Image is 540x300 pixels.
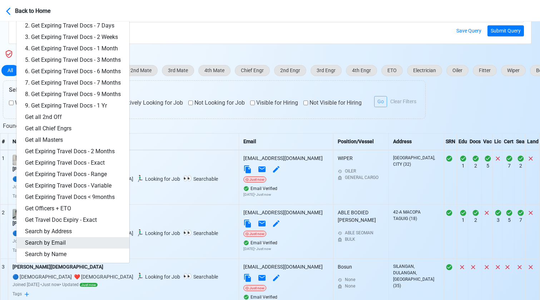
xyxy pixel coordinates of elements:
th: Position/Vessel [333,133,389,150]
input: Not Looking for Job [188,99,193,107]
a: 6. Get Expiring Travel Docs - 6 Months [16,66,129,77]
span: 🏃🏻‍♂️ [136,272,144,280]
span: 👀 [183,228,192,237]
a: Get all 2nd Off [16,111,129,123]
div: 7 [504,162,514,170]
span: Searchable [182,274,218,280]
div: Joined [DATE] • Just now • Updated [13,238,234,244]
span: gender [13,274,219,280]
button: Back to Home [6,2,69,19]
button: 2nd Engr [274,65,306,76]
input: Not Visible for Hiring [303,99,308,107]
button: Submit Query [487,25,524,36]
button: Oiler [446,65,469,76]
th: Cert [502,133,515,150]
th: Lic [493,133,502,150]
div: GENERAL CARGO [345,174,381,181]
button: Go [374,96,387,107]
div: [EMAIL_ADDRESS][DOMAIN_NAME] [243,209,329,216]
h6: Select Filters [9,86,420,93]
a: 8. Get Expiring Travel Docs - 9 Months [16,89,129,100]
div: [PERSON_NAME][DEMOGRAPHIC_DATA] [13,263,234,271]
button: Save Query [453,25,485,36]
a: Search by Name [16,249,129,260]
span: 👀 [183,272,192,280]
div: Joined [DATE] • Just now • Updated [13,184,234,190]
a: Get Expiring Travel Docs < 9months [16,191,129,203]
input: Visible for Hiring [250,99,255,107]
th: Name [8,133,239,150]
label: Not Looking for Job [188,99,245,107]
div: Tags [13,193,234,200]
div: Just now [243,231,266,237]
button: Fitter [473,65,497,76]
span: Searchable [182,230,218,236]
button: Wiper [501,65,526,76]
input: With Seabased [9,99,14,107]
td: 2 [0,204,8,259]
span: Looking for Job [134,274,180,280]
a: 4. Get Expiring Travel Docs - 1 Month [16,43,129,54]
button: ETO [381,65,403,76]
th: Land [526,133,540,150]
a: Get Travel Doc Expiry - Exact [16,214,129,226]
div: 2 [516,162,525,170]
div: 3 [494,216,502,224]
td: 1 [0,150,8,205]
button: Chief Engr [235,65,270,76]
p: [DATE] • Just now [243,192,329,197]
label: Visible for Hiring [250,99,298,107]
button: 4th Mate [198,65,231,76]
a: Get Expiring Travel Docs - Variable [16,180,129,191]
div: None [345,276,381,283]
a: 7. Get Expiring Travel Docs - 7 Months [16,77,129,89]
div: Joined [DATE] • Just now • Updated [13,281,234,288]
div: 5 [504,216,514,224]
button: Electrician [407,65,442,76]
th: Docs [468,133,482,150]
div: ABLE BODIED [PERSON_NAME] [338,209,381,242]
th: Address [389,133,444,150]
div: BULK [345,236,381,242]
span: 🏃🏻‍♂️ [136,175,144,182]
div: 2 [470,162,481,170]
a: Get Expiring Travel Docs - Exact [16,157,129,169]
div: Just now [243,285,266,291]
a: 9. Get Expiring Travel Docs - 1 Yr [16,100,129,111]
div: Email Verified [243,185,329,192]
div: 1 [459,216,468,224]
span: gender [13,230,219,236]
a: Get Officers + ETO [16,203,129,214]
a: 5. Get Expiring Travel Docs - 3 Months [16,54,129,66]
div: 5 [483,162,492,170]
label: Actively Looking for Job [116,99,183,107]
a: Search by Email [16,237,129,249]
span: 🏃🏻‍♂️ [136,229,144,236]
label: Not Visible for Hiring [303,99,362,107]
a: Get all Chief Engrs [16,123,129,134]
button: 2nd Mate [124,65,158,76]
div: [GEOGRAPHIC_DATA], CITY (32) [393,155,436,167]
div: 1 [459,162,468,170]
span: Looking for Job [134,230,180,236]
a: Get Expiring Travel Docs - Range [16,169,129,180]
div: Just now [243,176,266,182]
div: Bosun [338,263,381,289]
div: Email Verified [243,240,329,246]
a: 2. Get Expiring Travel Docs - 7 Days [16,20,129,31]
p: [DATE] • Just now [243,246,329,251]
button: 4th Engr [346,65,377,76]
th: Edu [457,133,468,150]
span: Just now [80,283,98,287]
th: Email [239,133,333,150]
div: 42-A MACOPA TAGUIG (18) [393,209,436,222]
a: Get Expiring Travel Docs - 2 Months [16,146,129,157]
div: 7 [516,216,525,224]
label: With Seabased [9,99,53,107]
div: [EMAIL_ADDRESS][DOMAIN_NAME] [243,155,329,162]
div: [PERSON_NAME] [13,165,234,173]
div: SILANGAN, DULANGAN, [GEOGRAPHIC_DATA] (35) [393,263,436,289]
span: 👀 [183,174,192,182]
button: 3rd Engr [311,65,342,76]
div: [PERSON_NAME] PADECIO [13,220,234,227]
